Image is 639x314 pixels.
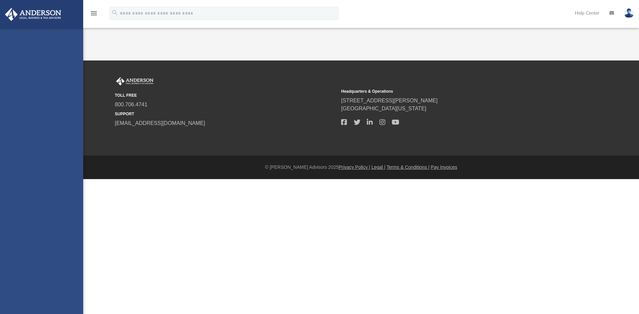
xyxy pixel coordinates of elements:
a: [GEOGRAPHIC_DATA][US_STATE] [341,106,426,111]
a: 800.706.4741 [115,102,147,107]
small: SUPPORT [115,111,336,117]
i: menu [90,9,98,17]
img: User Pic [624,8,634,18]
a: Legal | [371,164,385,170]
i: search [111,9,118,16]
a: Terms & Conditions | [387,164,430,170]
small: TOLL FREE [115,92,336,98]
a: [STREET_ADDRESS][PERSON_NAME] [341,98,438,103]
small: Headquarters & Operations [341,88,563,94]
a: [EMAIL_ADDRESS][DOMAIN_NAME] [115,120,205,126]
a: Pay Invoices [431,164,457,170]
div: © [PERSON_NAME] Advisors 2025 [83,164,639,171]
a: Privacy Policy | [339,164,370,170]
a: menu [90,13,98,17]
img: Anderson Advisors Platinum Portal [115,77,155,86]
img: Anderson Advisors Platinum Portal [3,8,63,21]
